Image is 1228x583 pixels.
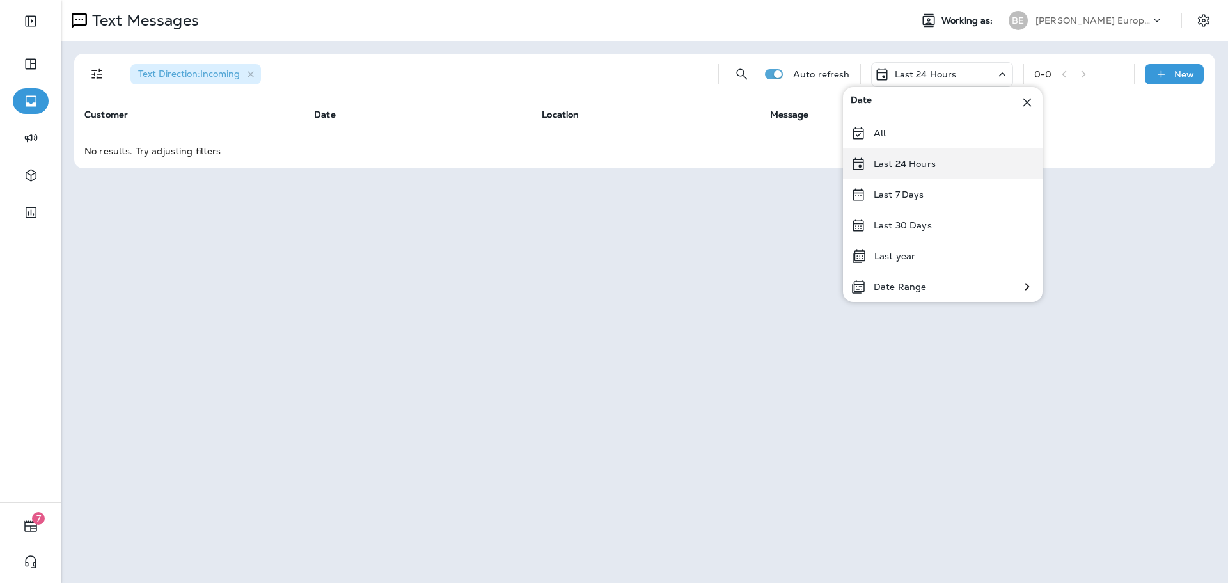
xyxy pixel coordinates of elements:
[32,512,45,525] span: 7
[13,513,49,539] button: 7
[87,11,199,30] p: Text Messages
[874,220,932,230] p: Last 30 Days
[1009,11,1028,30] div: BE
[874,128,886,138] p: All
[84,61,110,87] button: Filters
[74,134,1215,168] td: No results. Try adjusting filters
[1034,69,1051,79] div: 0 - 0
[851,95,872,110] span: Date
[895,69,957,79] p: Last 24 Hours
[729,61,755,87] button: Search Messages
[138,68,240,79] span: Text Direction : Incoming
[84,109,128,120] span: Customer
[1035,15,1151,26] p: [PERSON_NAME] European Autoworks
[941,15,996,26] span: Working as:
[793,69,850,79] p: Auto refresh
[874,189,924,200] p: Last 7 Days
[874,159,936,169] p: Last 24 Hours
[874,282,926,292] p: Date Range
[130,64,261,84] div: Text Direction:Incoming
[770,109,809,120] span: Message
[874,251,915,261] p: Last year
[1192,9,1215,32] button: Settings
[1174,69,1194,79] p: New
[13,8,49,34] button: Expand Sidebar
[314,109,336,120] span: Date
[542,109,579,120] span: Location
